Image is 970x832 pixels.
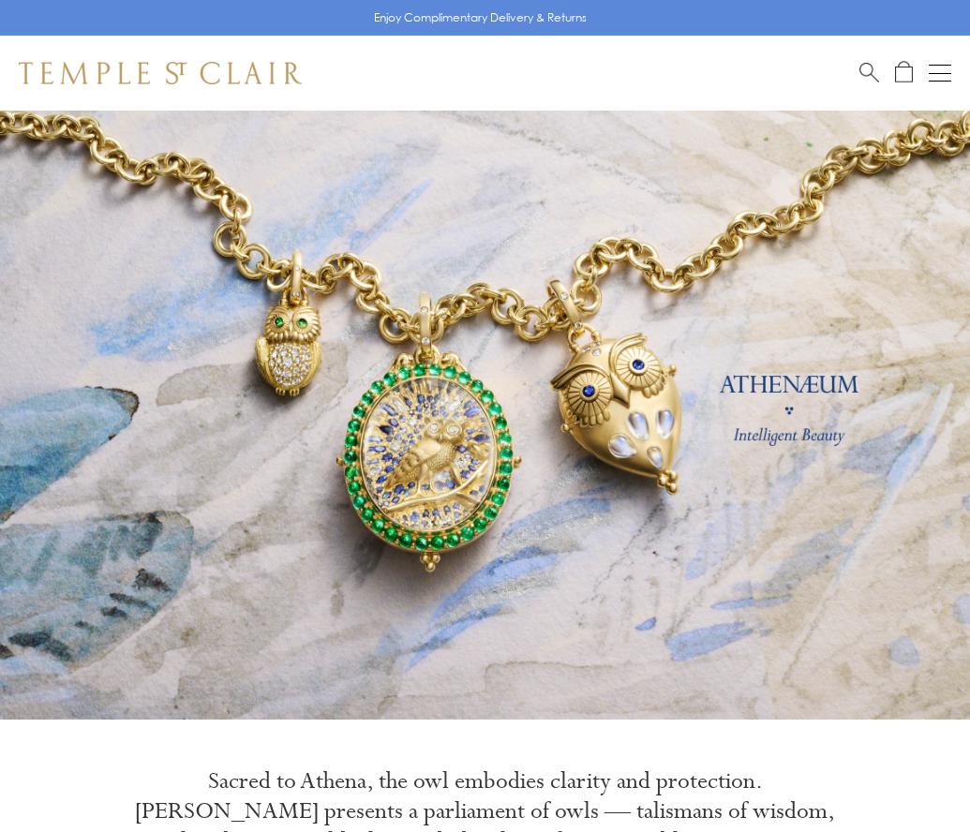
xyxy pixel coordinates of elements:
a: Search [859,61,879,84]
a: Open Shopping Bag [895,61,913,84]
button: Open navigation [929,62,951,84]
img: Temple St. Clair [19,62,302,84]
p: Enjoy Complimentary Delivery & Returns [374,8,587,27]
